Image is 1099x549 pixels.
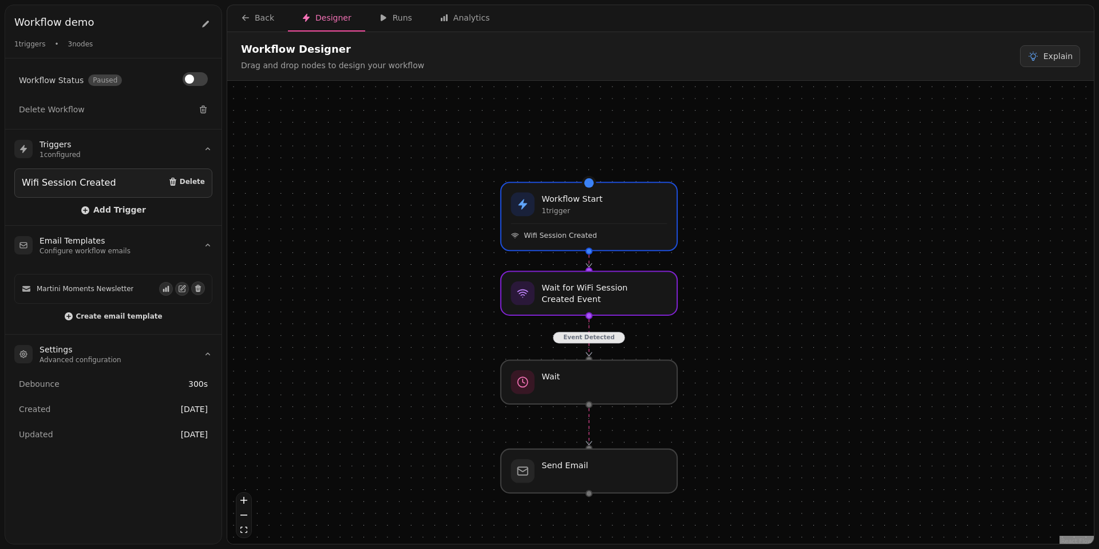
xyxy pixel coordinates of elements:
[14,40,45,49] span: 1 triggers
[241,41,424,57] h2: Workflow Designer
[19,378,60,390] span: Debounce
[236,493,251,508] button: Zoom In
[181,403,208,415] span: [DATE]
[14,14,192,30] h2: Workflow demo
[19,104,85,115] span: Delete Workflow
[88,74,122,86] span: Paused
[64,311,162,322] button: Create email template
[39,355,121,364] p: Advanced configuration
[19,74,84,86] span: Workflow Status
[188,378,208,390] span: 300 s
[563,334,615,340] text: Event Detected
[68,40,93,49] span: 3 nodes
[288,5,365,32] button: Designer
[39,246,131,256] p: Configure workflow emails
[81,206,146,215] span: Add Trigger
[168,176,205,187] button: Delete
[5,335,222,374] summary: SettingsAdvanced configuration
[5,226,222,265] summary: Email TemplatesConfigure workflow emails
[236,492,252,538] div: Control Panel
[241,60,424,71] p: Drag and drop nodes to design your workflow
[236,508,251,523] button: Zoom Out
[227,5,288,32] button: Back
[76,313,162,320] span: Create email template
[54,40,58,49] span: •
[39,139,81,150] h3: Triggers
[1020,45,1080,67] button: Explain
[440,12,490,23] div: Analytics
[14,99,212,120] button: Delete Workflow
[1043,50,1073,62] span: Explain
[19,403,50,415] span: Created
[39,150,81,159] p: 1 configured
[241,12,274,23] div: Back
[524,231,597,241] span: Wifi Session Created
[199,14,212,33] button: Edit workflow
[5,130,222,168] summary: Triggers1configured
[180,178,205,185] span: Delete
[236,523,251,538] button: Fit View
[39,344,121,355] h3: Settings
[19,429,53,440] span: Updated
[181,429,208,440] span: [DATE]
[426,5,504,32] button: Analytics
[81,205,146,216] button: Add Trigger
[37,284,133,293] span: Martini Moments Newsletter
[379,12,412,23] div: Runs
[191,281,205,295] button: Delete email template
[22,176,116,190] div: Wifi Session Created
[159,282,173,296] button: View email events
[541,206,602,216] p: 1 trigger
[39,235,131,246] h3: Email Templates
[541,193,602,205] h3: Workflow Start
[175,282,189,296] button: Edit email template
[365,5,426,32] button: Runs
[1061,538,1092,544] a: React Flow attribution
[554,319,624,356] g: Edge from 0198ec59-1ce2-7133-b295-302acf2a5ce9 to 0198ec59-7690-718c-8d9f-9e7f265ebfcf
[302,12,351,23] div: Designer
